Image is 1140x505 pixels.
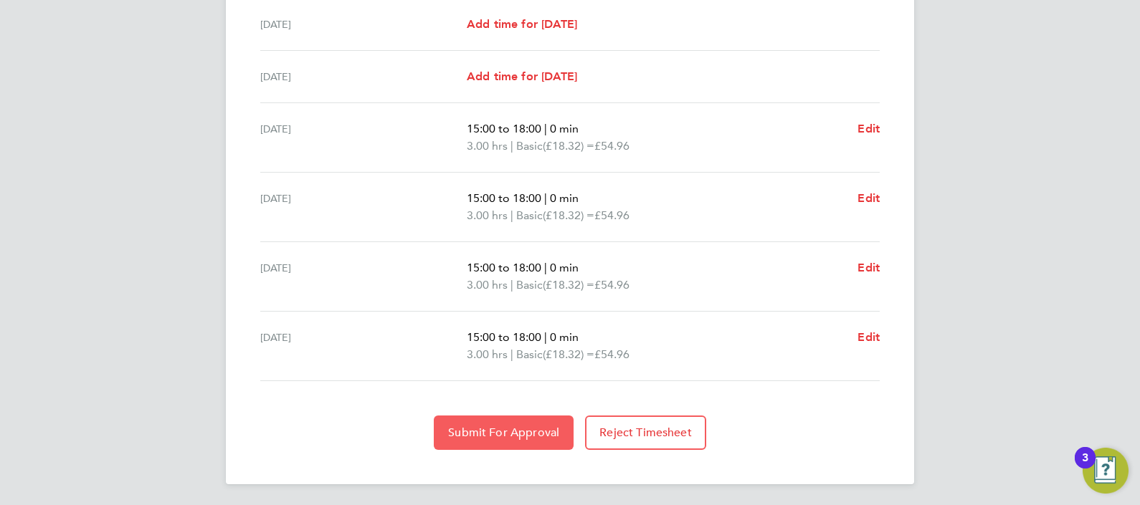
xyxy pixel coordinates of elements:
[260,16,467,33] div: [DATE]
[510,347,513,361] span: |
[467,69,577,83] span: Add time for [DATE]
[585,415,706,450] button: Reject Timesheet
[550,122,579,135] span: 0 min
[467,191,541,205] span: 15:00 to 18:00
[260,120,467,155] div: [DATE]
[594,278,630,292] span: £54.96
[260,68,467,85] div: [DATE]
[516,276,543,294] span: Basic
[594,208,630,222] span: £54.96
[510,278,513,292] span: |
[594,347,630,361] span: £54.96
[260,329,467,363] div: [DATE]
[434,415,574,450] button: Submit For Approval
[260,190,467,224] div: [DATE]
[467,261,541,274] span: 15:00 to 18:00
[543,347,594,361] span: (£18.32) =
[594,139,630,153] span: £54.96
[516,138,543,155] span: Basic
[544,191,547,205] span: |
[544,122,547,135] span: |
[467,139,508,153] span: 3.00 hrs
[858,259,880,276] a: Edit
[858,190,880,207] a: Edit
[858,329,880,346] a: Edit
[1082,458,1088,476] div: 3
[858,120,880,138] a: Edit
[467,68,577,85] a: Add time for [DATE]
[467,122,541,135] span: 15:00 to 18:00
[448,425,559,440] span: Submit For Approval
[544,330,547,344] span: |
[1083,448,1129,494] button: Open Resource Center, 3 new notifications
[516,207,543,224] span: Basic
[510,139,513,153] span: |
[260,259,467,294] div: [DATE]
[550,330,579,344] span: 0 min
[858,330,880,344] span: Edit
[516,346,543,363] span: Basic
[858,191,880,205] span: Edit
[467,347,508,361] span: 3.00 hrs
[467,278,508,292] span: 3.00 hrs
[543,139,594,153] span: (£18.32) =
[543,208,594,222] span: (£18.32) =
[467,208,508,222] span: 3.00 hrs
[550,191,579,205] span: 0 min
[467,16,577,33] a: Add time for [DATE]
[510,208,513,222] span: |
[543,278,594,292] span: (£18.32) =
[467,330,541,344] span: 15:00 to 18:00
[858,261,880,274] span: Edit
[544,261,547,274] span: |
[467,17,577,31] span: Add time for [DATE]
[599,425,692,440] span: Reject Timesheet
[858,122,880,135] span: Edit
[550,261,579,274] span: 0 min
